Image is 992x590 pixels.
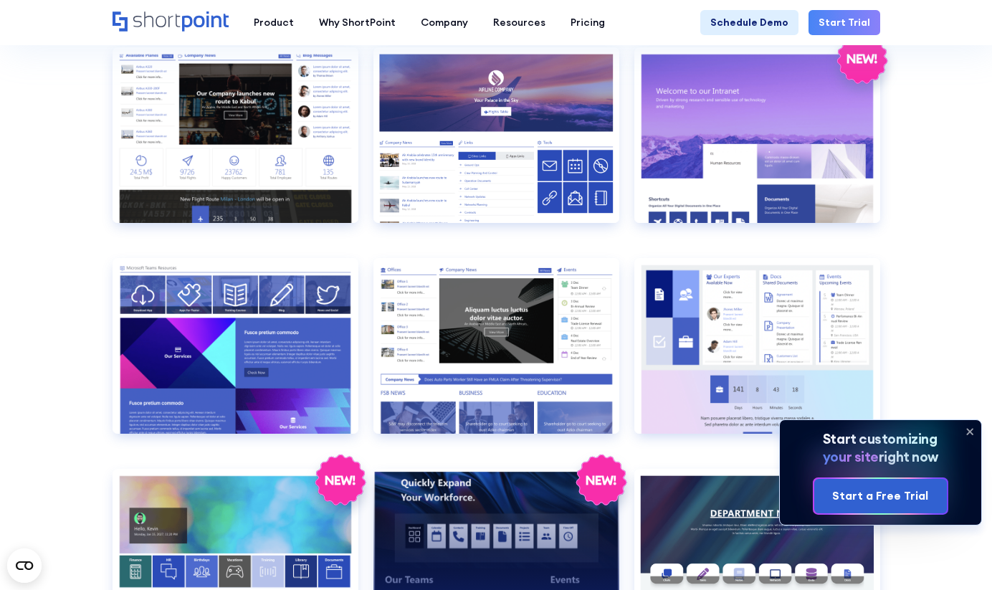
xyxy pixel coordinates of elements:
a: Pricing [558,10,618,35]
div: Start a Free Trial [832,487,928,505]
a: Schedule Demo [700,10,798,35]
a: Why ShortPoint [307,10,409,35]
button: Open CMP widget [7,548,42,583]
a: HR 3 [634,258,880,454]
a: HR 2 [373,258,619,454]
a: Start Trial [809,10,880,35]
iframe: Chat Widget [734,424,992,590]
a: Employees Directory 3 [113,47,358,243]
a: Employees Directory 4 [373,47,619,243]
a: Company [409,10,481,35]
a: Resources [481,10,558,35]
div: Why ShortPoint [319,15,396,30]
div: Pricing [571,15,605,30]
div: Company [421,15,468,30]
a: Home [113,11,229,33]
a: Start a Free Trial [814,479,946,514]
div: Product [254,15,294,30]
a: HR 1 [113,258,358,454]
a: Enterprise 1 [634,47,880,243]
a: Product [242,10,307,35]
div: Resources [493,15,545,30]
